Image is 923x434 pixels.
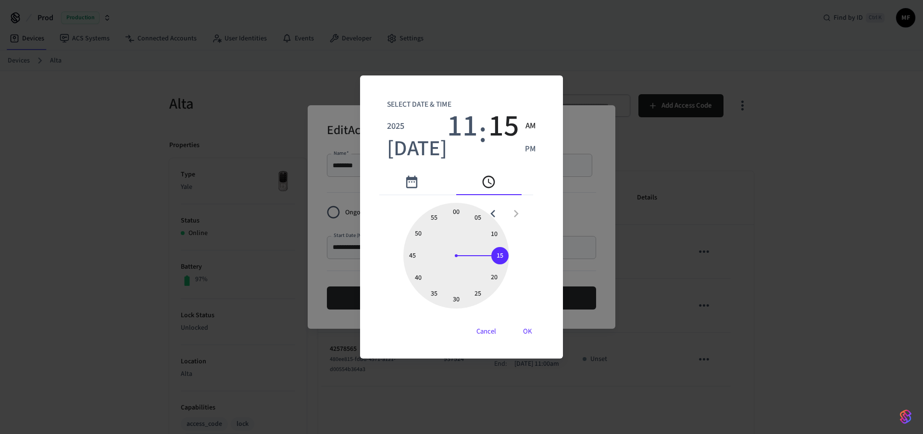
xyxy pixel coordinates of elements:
[387,120,404,133] span: 2025
[387,115,404,138] button: 2025
[465,320,508,343] button: Cancel
[488,115,519,138] button: 15
[456,169,522,195] button: pick time
[525,120,536,133] span: AM
[900,409,911,424] img: SeamLogoGradient.69752ec5.svg
[525,138,536,161] button: PM
[387,136,447,162] span: [DATE]
[447,115,478,138] button: 11
[511,320,544,343] button: OK
[525,115,536,138] button: AM
[525,143,536,156] span: PM
[482,202,504,225] button: open previous view
[479,115,486,161] span: :
[387,138,447,161] button: [DATE]
[447,109,478,144] span: 11
[488,109,519,144] span: 15
[379,169,445,195] button: pick date
[387,95,451,115] span: Select date & time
